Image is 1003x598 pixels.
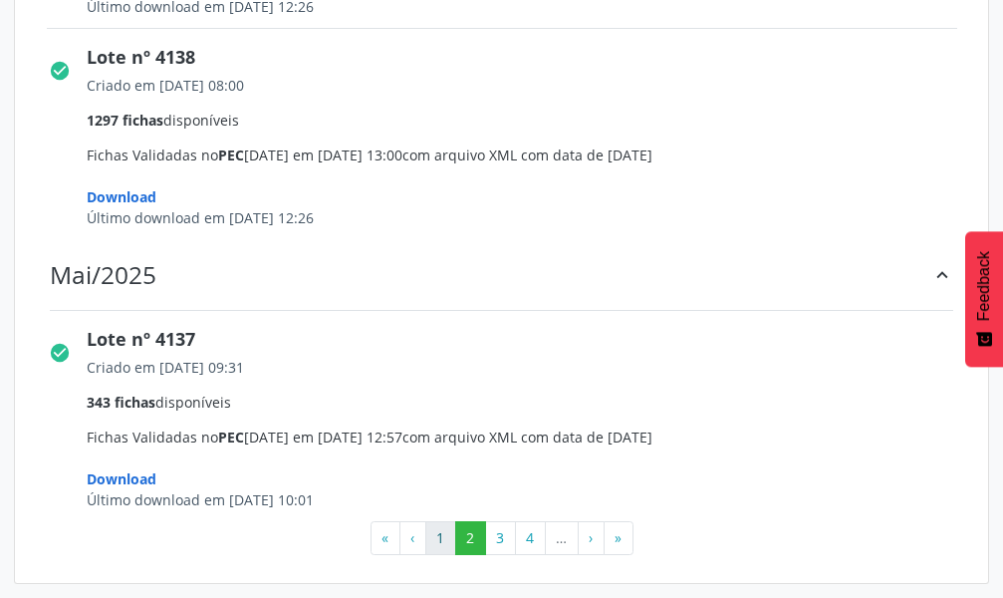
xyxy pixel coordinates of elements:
button: Go to last page [604,521,633,555]
div: Mai/2025 [50,260,156,289]
div: Último download em [DATE] 10:01 [87,489,971,510]
button: Go to next page [578,521,605,555]
div: Lote nº 4138 [87,44,971,71]
button: Feedback - Mostrar pesquisa [965,231,1003,367]
span: com arquivo XML com data de [DATE] [402,146,652,164]
button: Go to page 4 [515,521,546,555]
span: Feedback [975,251,993,321]
div: disponíveis [87,110,971,131]
span: 343 fichas [87,393,155,412]
div: Criado em [DATE] 09:31 [87,357,971,378]
span: com arquivo XML com data de [DATE] [402,428,652,447]
button: Go to first page [371,521,400,555]
ul: Pagination [29,521,974,555]
div: Lote nº 4137 [87,326,971,353]
div: Criado em [DATE] 08:00 [87,75,971,96]
span: PEC [218,428,244,447]
div: Último download em [DATE] 12:26 [87,207,971,228]
span: Fichas Validadas no [DATE] em [DATE] 13:00 [87,75,971,228]
div: keyboard_arrow_up [931,260,953,289]
i: check_circle [49,342,71,364]
span: 1297 fichas [87,111,163,130]
button: Go to page 3 [485,521,516,555]
i: check_circle [49,60,71,82]
i: keyboard_arrow_up [931,264,953,286]
span: Fichas Validadas no [DATE] em [DATE] 12:57 [87,357,971,510]
button: Go to previous page [399,521,426,555]
button: Go to page 2 [455,521,486,555]
button: Go to page 1 [425,521,456,555]
div: disponíveis [87,392,971,413]
span: Download [87,187,156,206]
span: PEC [218,146,244,164]
span: Download [87,469,156,488]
